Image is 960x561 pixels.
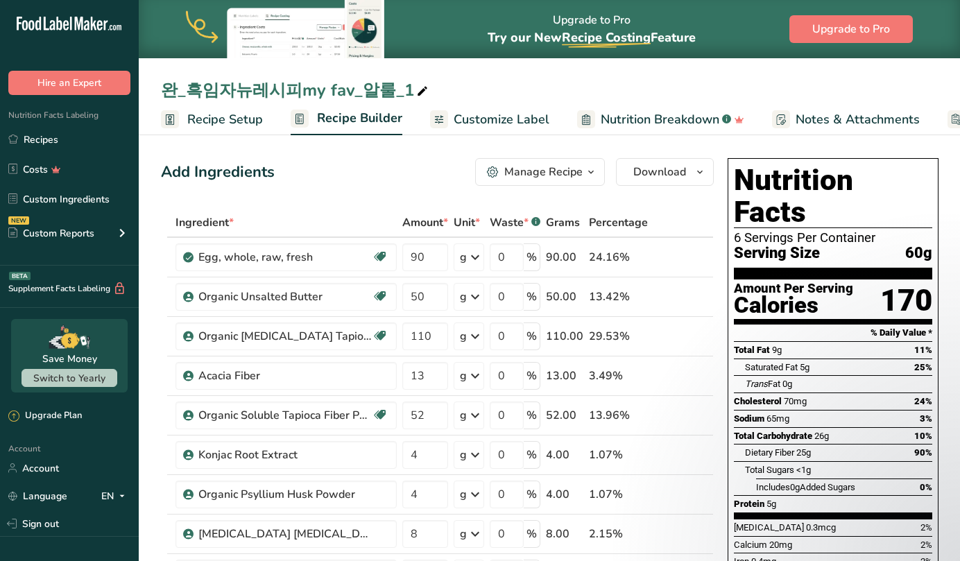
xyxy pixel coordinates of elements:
iframe: Intercom live chat [913,514,946,547]
span: 11% [914,345,932,355]
span: Unit [454,214,480,231]
span: 2% [920,540,932,550]
span: Upgrade to Pro [812,21,890,37]
div: g [460,486,467,503]
span: 0.3mcg [806,522,836,533]
span: 25% [914,362,932,372]
span: Notes & Attachments [796,110,920,129]
div: 8.00 [546,526,583,542]
div: Upgrade to Pro [488,1,696,58]
div: 90.00 [546,249,583,266]
a: Recipe Setup [161,104,263,135]
div: 13.00 [546,368,583,384]
div: 13.96% [589,407,648,424]
button: Manage Recipe [475,158,605,186]
div: Organic Soluble Tapioca Fiber Powder [198,407,372,424]
div: Organic Unsalted Butter [198,288,372,305]
div: Acacia Fiber [198,368,372,384]
div: 24.16% [589,249,648,266]
div: Calories [734,295,853,316]
a: Nutrition Breakdown [577,104,744,135]
div: 29.53% [589,328,648,345]
span: 9g [772,345,782,355]
span: 65mg [766,413,789,424]
h1: Nutrition Facts [734,164,932,228]
span: Customize Label [454,110,549,129]
div: 1.07% [589,447,648,463]
span: 24% [914,396,932,406]
div: Save Money [42,352,97,366]
div: 완_흑임자뉴레시피my fav_알룰_1 [161,78,431,103]
span: Switch to Yearly [33,372,105,385]
span: Percentage [589,214,648,231]
span: Recipe Costing [562,29,651,46]
div: 110.00 [546,328,583,345]
div: g [460,368,467,384]
div: 4.00 [546,447,583,463]
span: 20mg [769,540,792,550]
div: 2.15% [589,526,648,542]
a: Language [8,484,67,508]
button: Download [616,158,714,186]
div: Egg, whole, raw, fresh [198,249,372,266]
div: g [460,407,467,424]
div: Upgrade Plan [8,409,82,423]
button: Upgrade to Pro [789,15,913,43]
div: 4.00 [546,486,583,503]
div: 170 [880,282,932,319]
div: g [460,249,467,266]
section: % Daily Value * [734,325,932,341]
a: Recipe Builder [291,103,402,136]
span: Grams [546,214,580,231]
span: 0g [782,379,792,389]
div: Waste [490,214,540,231]
div: 6 Servings Per Container [734,231,932,245]
span: Total Fat [734,345,770,355]
span: Sodium [734,413,764,424]
div: 52.00 [546,407,583,424]
span: Ingredient [175,214,234,231]
button: Hire an Expert [8,71,130,95]
span: 60g [905,245,932,262]
span: Saturated Fat [745,362,798,372]
span: Download [633,164,686,180]
div: BETA [9,272,31,280]
span: 3% [920,413,932,424]
div: 13.42% [589,288,648,305]
div: g [460,328,467,345]
div: Organic Psyllium Husk Powder [198,486,372,503]
i: Trans [745,379,768,389]
div: g [460,447,467,463]
span: Try our New Feature [488,29,696,46]
div: Amount Per Serving [734,282,853,295]
span: Cholesterol [734,396,782,406]
div: Konjac Root Extract [198,447,372,463]
div: 3.49% [589,368,648,384]
div: 50.00 [546,288,583,305]
span: Amount [402,214,448,231]
div: Custom Reports [8,226,94,241]
div: Add Ingredients [161,161,275,184]
button: Switch to Yearly [22,369,117,387]
a: Customize Label [430,104,549,135]
div: g [460,288,467,305]
span: Calcium [734,540,767,550]
div: Manage Recipe [504,164,583,180]
span: [MEDICAL_DATA] [734,522,804,533]
div: EN [101,487,130,504]
span: Fat [745,379,780,389]
span: Recipe Builder [317,109,402,128]
span: 70mg [784,396,807,406]
span: Recipe Setup [187,110,263,129]
div: NEW [8,216,29,225]
span: Serving Size [734,245,820,262]
a: Notes & Attachments [772,104,920,135]
div: [MEDICAL_DATA] [MEDICAL_DATA] Fiber [198,526,372,542]
div: g [460,526,467,542]
span: 5g [800,362,809,372]
span: Nutrition Breakdown [601,110,719,129]
div: 1.07% [589,486,648,503]
div: Organic [MEDICAL_DATA] Tapioca Syrup [198,328,372,345]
